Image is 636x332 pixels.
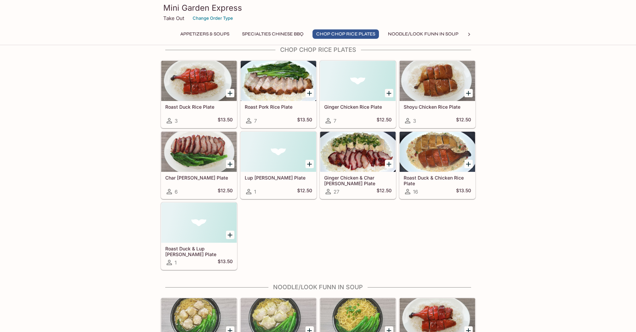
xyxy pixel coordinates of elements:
[226,231,234,239] button: Add Roast Duck & Lup Chong Rice Plate
[226,89,234,97] button: Add Roast Duck Rice Plate
[456,117,471,125] h5: $12.50
[400,61,475,101] div: Shoyu Chicken Rice Plate
[320,132,396,172] div: Ginger Chicken & Char Siu Rice Plate
[175,118,178,124] span: 3
[238,29,307,39] button: Specialties Chinese BBQ
[377,117,392,125] h5: $12.50
[312,29,379,39] button: Chop Chop Rice Plates
[399,131,475,199] a: Roast Duck & Chicken Rice Plate16$13.50
[161,61,237,101] div: Roast Duck Rice Plate
[226,160,234,168] button: Add Char Siu Rice Plate
[161,61,237,128] a: Roast Duck Rice Plate3$13.50
[161,131,237,199] a: Char [PERSON_NAME] Plate6$12.50
[334,118,336,124] span: 7
[245,175,312,181] h5: Lup [PERSON_NAME] Plate
[245,104,312,110] h5: Roast Pork Rice Plate
[385,160,393,168] button: Add Ginger Chicken & Char Siu Rice Plate
[190,13,236,23] button: Change Order Type
[163,15,184,21] p: Take Out
[384,29,462,39] button: Noodle/Look Funn in Soup
[464,89,473,97] button: Add Shoyu Chicken Rice Plate
[177,29,233,39] button: Appetizers & Soups
[254,189,256,195] span: 1
[297,188,312,196] h5: $12.50
[161,132,237,172] div: Char Siu Rice Plate
[240,61,316,128] a: Roast Pork Rice Plate7$13.50
[320,61,396,101] div: Ginger Chicken Rice Plate
[456,188,471,196] h5: $13.50
[305,89,314,97] button: Add Roast Pork Rice Plate
[241,132,316,172] div: Lup Chong Rice Plate
[377,188,392,196] h5: $12.50
[165,175,233,181] h5: Char [PERSON_NAME] Plate
[254,118,257,124] span: 7
[413,118,416,124] span: 3
[320,61,396,128] a: Ginger Chicken Rice Plate7$12.50
[175,189,178,195] span: 6
[175,259,177,266] span: 1
[404,104,471,110] h5: Shoyu Chicken Rice Plate
[305,160,314,168] button: Add Lup Chong Rice Plate
[161,46,476,53] h4: Chop Chop Rice Plates
[241,61,316,101] div: Roast Pork Rice Plate
[161,202,237,270] a: Roast Duck & Lup [PERSON_NAME] Plate1$13.50
[324,175,392,186] h5: Ginger Chicken & Char [PERSON_NAME] Plate
[399,61,475,128] a: Shoyu Chicken Rice Plate3$12.50
[165,246,233,257] h5: Roast Duck & Lup [PERSON_NAME] Plate
[297,117,312,125] h5: $13.50
[400,132,475,172] div: Roast Duck & Chicken Rice Plate
[404,175,471,186] h5: Roast Duck & Chicken Rice Plate
[218,117,233,125] h5: $13.50
[320,131,396,199] a: Ginger Chicken & Char [PERSON_NAME] Plate27$12.50
[385,89,393,97] button: Add Ginger Chicken Rice Plate
[334,189,339,195] span: 27
[161,284,476,291] h4: Noodle/Look Funn in Soup
[161,203,237,243] div: Roast Duck & Lup Chong Rice Plate
[218,258,233,266] h5: $13.50
[165,104,233,110] h5: Roast Duck Rice Plate
[464,160,473,168] button: Add Roast Duck & Chicken Rice Plate
[240,131,316,199] a: Lup [PERSON_NAME] Plate1$12.50
[163,3,473,13] h3: Mini Garden Express
[218,188,233,196] h5: $12.50
[324,104,392,110] h5: Ginger Chicken Rice Plate
[413,189,418,195] span: 16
